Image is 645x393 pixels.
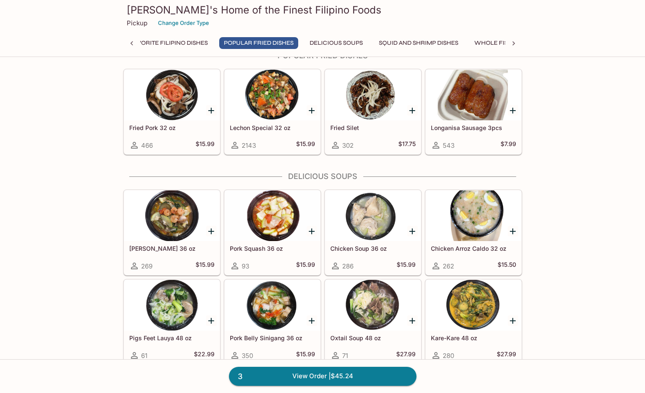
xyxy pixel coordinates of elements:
h5: Lechon Special 32 oz [230,124,315,131]
span: 543 [443,141,454,149]
a: Pork Belly Sinigang 36 oz350$15.99 [224,279,321,365]
h5: Chicken Soup 36 oz [330,245,416,252]
a: [PERSON_NAME] 36 oz269$15.99 [124,190,220,275]
h5: Pigs Feet Lauya 48 oz [129,334,215,342]
button: Add Fried Silet [407,105,418,116]
div: Pork Belly Sinigang 36 oz [225,280,320,331]
button: Add Fried Pork 32 oz [206,105,217,116]
span: 280 [443,352,454,360]
button: Add Chicken Arroz Caldo 32 oz [508,226,518,236]
h5: Oxtail Soup 48 oz [330,334,416,342]
a: Chicken Soup 36 oz286$15.99 [325,190,421,275]
h5: $15.50 [498,261,516,271]
span: 466 [141,141,153,149]
div: Fried Silet [325,70,421,120]
h5: Pork Squash 36 oz [230,245,315,252]
h5: $17.75 [398,140,416,150]
h5: Fried Pork 32 oz [129,124,215,131]
h5: Longanisa Sausage 3pcs [431,124,516,131]
a: Pork Squash 36 oz93$15.99 [224,190,321,275]
h3: [PERSON_NAME]'s Home of the Finest Filipino Foods [127,3,519,16]
button: Whole Fish Dishes [470,37,539,49]
h5: $15.99 [196,261,215,271]
button: Popular Fried Dishes [219,37,298,49]
a: Longanisa Sausage 3pcs543$7.99 [425,69,522,154]
h5: Fried Silet [330,124,416,131]
span: 93 [242,262,249,270]
h5: Pork Belly Sinigang 36 oz [230,334,315,342]
h5: $22.99 [194,350,215,360]
span: 302 [342,141,354,149]
h5: $27.99 [396,350,416,360]
div: Pork Squash 36 oz [225,190,320,241]
a: Fried Silet302$17.75 [325,69,421,154]
div: Chicken Arroz Caldo 32 oz [426,190,521,241]
button: Add Pork Squash 36 oz [307,226,317,236]
span: 71 [342,352,348,360]
h5: $15.99 [397,261,416,271]
span: 350 [242,352,253,360]
p: Pickup [127,19,147,27]
span: 286 [342,262,354,270]
h5: Kare-Kare 48 oz [431,334,516,342]
h5: $15.99 [296,350,315,360]
button: Delicious Soups [305,37,367,49]
a: Kare-Kare 48 oz280$27.99 [425,279,522,365]
span: 61 [141,352,147,360]
button: Change Order Type [154,16,213,30]
div: Pigs Feet Lauya 48 oz [124,280,220,331]
div: Chicken Soup 36 oz [325,190,421,241]
h5: $15.99 [296,140,315,150]
span: 269 [141,262,152,270]
button: Add Pigs Feet Lauya 48 oz [206,315,217,326]
h4: Delicious Soups [123,172,522,181]
span: 262 [443,262,454,270]
div: Sari Sari 36 oz [124,190,220,241]
button: Squid and Shrimp Dishes [374,37,463,49]
a: Fried Pork 32 oz466$15.99 [124,69,220,154]
h5: Chicken Arroz Caldo 32 oz [431,245,516,252]
button: Add Sari Sari 36 oz [206,226,217,236]
h5: [PERSON_NAME] 36 oz [129,245,215,252]
button: Add Longanisa Sausage 3pcs [508,105,518,116]
a: 3View Order |$45.24 [229,367,416,385]
a: Chicken Arroz Caldo 32 oz262$15.50 [425,190,522,275]
a: Lechon Special 32 oz2143$15.99 [224,69,321,154]
a: Oxtail Soup 48 oz71$27.99 [325,279,421,365]
button: Add Lechon Special 32 oz [307,105,317,116]
h5: $27.99 [497,350,516,360]
button: Add Kare-Kare 48 oz [508,315,518,326]
div: Oxtail Soup 48 oz [325,280,421,331]
div: Lechon Special 32 oz [225,70,320,120]
span: 2143 [242,141,256,149]
div: Kare-Kare 48 oz [426,280,521,331]
h5: $15.99 [196,140,215,150]
a: Pigs Feet Lauya 48 oz61$22.99 [124,279,220,365]
h5: $7.99 [501,140,516,150]
button: Add Oxtail Soup 48 oz [407,315,418,326]
div: Longanisa Sausage 3pcs [426,70,521,120]
span: 3 [233,371,248,382]
button: Add Chicken Soup 36 oz [407,226,418,236]
h5: $15.99 [296,261,315,271]
button: Add Pork Belly Sinigang 36 oz [307,315,317,326]
button: Ala Carte Favorite Filipino Dishes [93,37,212,49]
div: Fried Pork 32 oz [124,70,220,120]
